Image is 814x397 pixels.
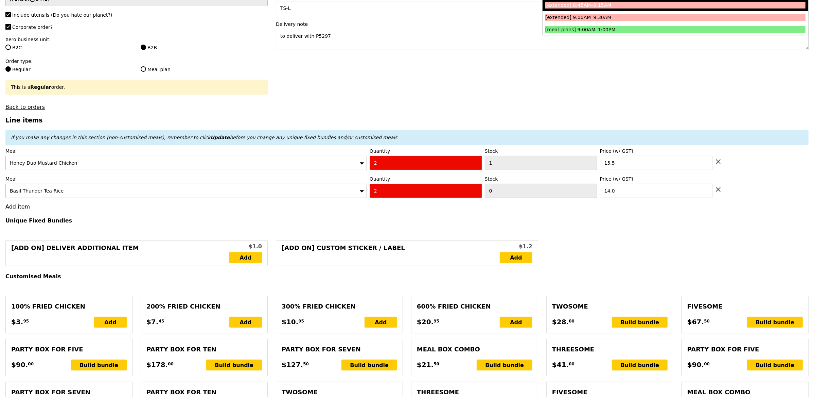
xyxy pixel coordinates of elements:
[5,45,11,50] input: B2C
[12,24,53,30] span: Corporate order?
[552,317,569,327] span: $28.
[747,317,803,328] div: Build bundle
[282,302,397,311] div: 300% Fried Chicken
[280,5,290,11] span: TS-L
[229,252,262,263] a: Add
[229,243,262,251] div: $1.0
[11,243,229,263] div: [Add on] Deliver Additional Item
[704,361,710,367] span: 00
[146,345,262,354] div: Party Box for Ten
[11,84,262,90] div: This is a order.
[370,148,482,154] label: Quantity
[5,117,809,124] h3: Line items
[146,302,262,311] div: 200% Fried Chicken
[365,317,397,328] div: Add
[282,360,303,370] span: $127.
[11,360,28,370] span: $90.
[5,273,809,280] h4: Customised Meals
[500,252,532,263] a: Add
[10,160,77,166] span: Honey Duo Mustard Chicken
[168,361,174,367] span: 00
[552,345,668,354] div: Threesome
[545,14,741,21] div: [extended] 9:00AM–9:30AM
[146,387,262,397] div: Party Box for Ten
[341,360,397,370] div: Build bundle
[500,317,532,328] div: Add
[370,176,482,182] label: Quantity
[11,345,127,354] div: Party Box for Five
[11,302,127,311] div: 100% Fried Chicken
[417,360,433,370] span: $21.
[500,243,532,251] div: $1.2
[210,135,230,140] b: Update
[552,360,569,370] span: $41.
[600,176,712,182] label: Price (w/ GST)
[417,387,532,397] div: Threesome
[5,217,809,224] h4: Unique Fixed Bundles
[747,360,803,370] div: Build bundle
[298,318,304,324] span: 95
[433,361,439,367] span: 50
[282,345,397,354] div: Party Box for Seven
[158,318,164,324] span: 45
[687,387,803,397] div: Meal Box Combo
[146,360,168,370] span: $178.
[545,2,741,9] div: [extended] 8:45AM–9:15AM
[600,148,712,154] label: Price (w/ GST)
[10,188,64,194] span: Basil Thunder Tea Rice
[569,361,574,367] span: 00
[552,387,668,397] div: Fivesome
[687,317,704,327] span: $67.
[5,12,11,17] input: Include utensils (Do you hate our planet?)
[5,66,132,73] label: Regular
[229,317,262,328] div: Add
[417,317,433,327] span: $20.
[141,44,268,51] label: B2B
[206,360,262,370] div: Build bundle
[704,318,710,324] span: 50
[276,21,809,28] label: Delivery note
[282,387,397,397] div: Twosome
[30,84,51,90] b: Regular
[687,345,803,354] div: Party Box for Five
[71,360,127,370] div: Build bundle
[552,302,668,311] div: Twosome
[11,317,23,327] span: $3.
[687,302,803,311] div: Fivesome
[282,243,500,263] div: [Add on] Custom Sticker / Label
[11,387,127,397] div: Party Box for Seven
[5,24,11,30] input: Corporate order?
[23,318,29,324] span: 95
[28,361,34,367] span: 00
[485,176,597,182] label: Stock
[303,361,309,367] span: 50
[569,318,574,324] span: 00
[417,302,532,311] div: 600% Fried Chicken
[141,45,146,50] input: B2B
[433,318,439,324] span: 95
[545,26,741,33] div: [meal_plans] 9:00AM–1:00PM
[146,317,158,327] span: $7.
[5,44,132,51] label: B2C
[5,104,45,110] a: Back to orders
[11,135,397,140] em: If you make any changes in this section (non-customised meals), remember to click before you chan...
[612,360,668,370] div: Build bundle
[485,148,597,154] label: Stock
[282,317,298,327] span: $10.
[141,66,268,73] label: Meal plan
[477,360,532,370] div: Build bundle
[612,317,668,328] div: Build bundle
[12,12,112,18] span: Include utensils (Do you hate our planet?)
[417,345,532,354] div: Meal Box Combo
[5,66,11,72] input: Regular
[94,317,127,328] div: Add
[687,360,704,370] span: $90.
[5,203,30,210] a: Add item
[5,148,367,154] label: Meal
[5,36,268,43] label: Xero business unit:
[141,66,146,72] input: Meal plan
[5,58,268,65] label: Order type:
[5,176,367,182] label: Meal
